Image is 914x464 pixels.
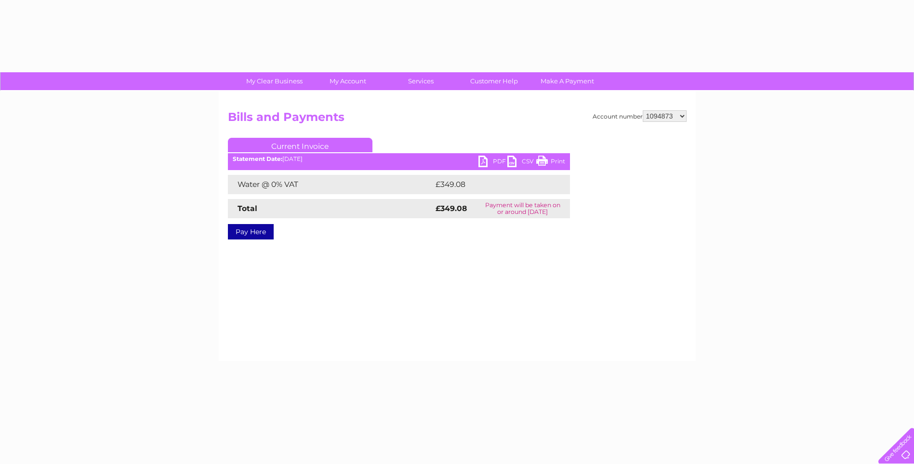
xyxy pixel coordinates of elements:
[476,199,570,218] td: Payment will be taken on or around [DATE]
[436,204,467,213] strong: £349.08
[433,175,553,194] td: £349.08
[528,72,607,90] a: Make A Payment
[228,110,687,129] h2: Bills and Payments
[228,224,274,239] a: Pay Here
[228,156,570,162] div: [DATE]
[381,72,461,90] a: Services
[235,72,314,90] a: My Clear Business
[454,72,534,90] a: Customer Help
[238,204,257,213] strong: Total
[507,156,536,170] a: CSV
[593,110,687,122] div: Account number
[228,138,372,152] a: Current Invoice
[478,156,507,170] a: PDF
[228,175,433,194] td: Water @ 0% VAT
[308,72,387,90] a: My Account
[536,156,565,170] a: Print
[233,155,282,162] b: Statement Date:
